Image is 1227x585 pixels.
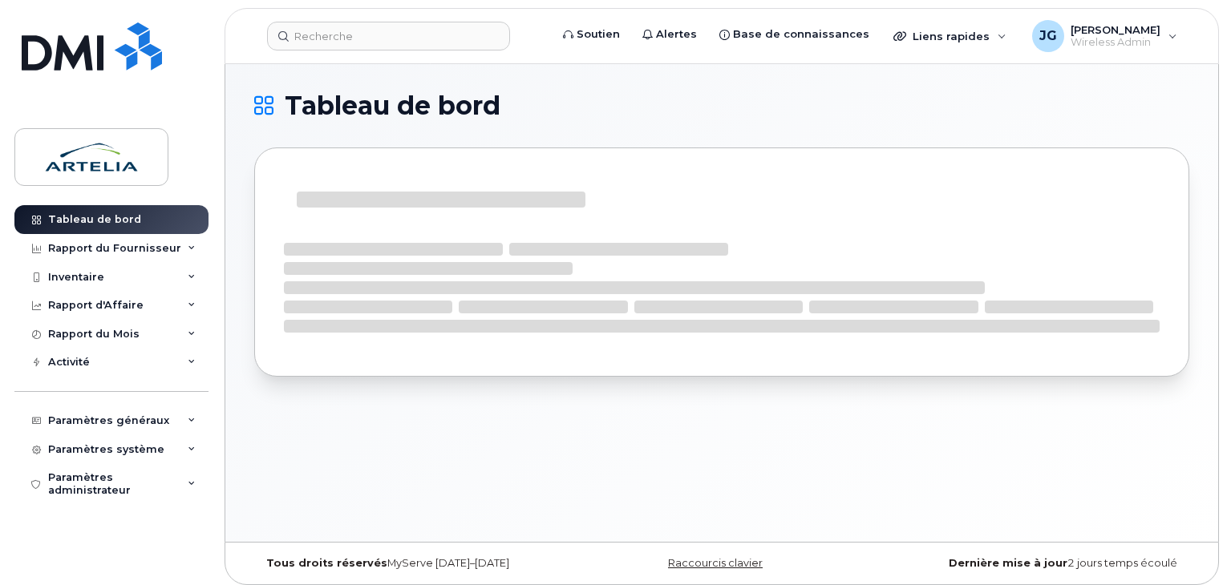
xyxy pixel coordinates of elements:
strong: Tous droits réservés [266,557,387,569]
strong: Dernière mise à jour [949,557,1067,569]
div: 2 jours temps écoulé [877,557,1189,570]
a: Raccourcis clavier [668,557,763,569]
div: MyServe [DATE]–[DATE] [254,557,566,570]
span: Tableau de bord [285,94,500,118]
